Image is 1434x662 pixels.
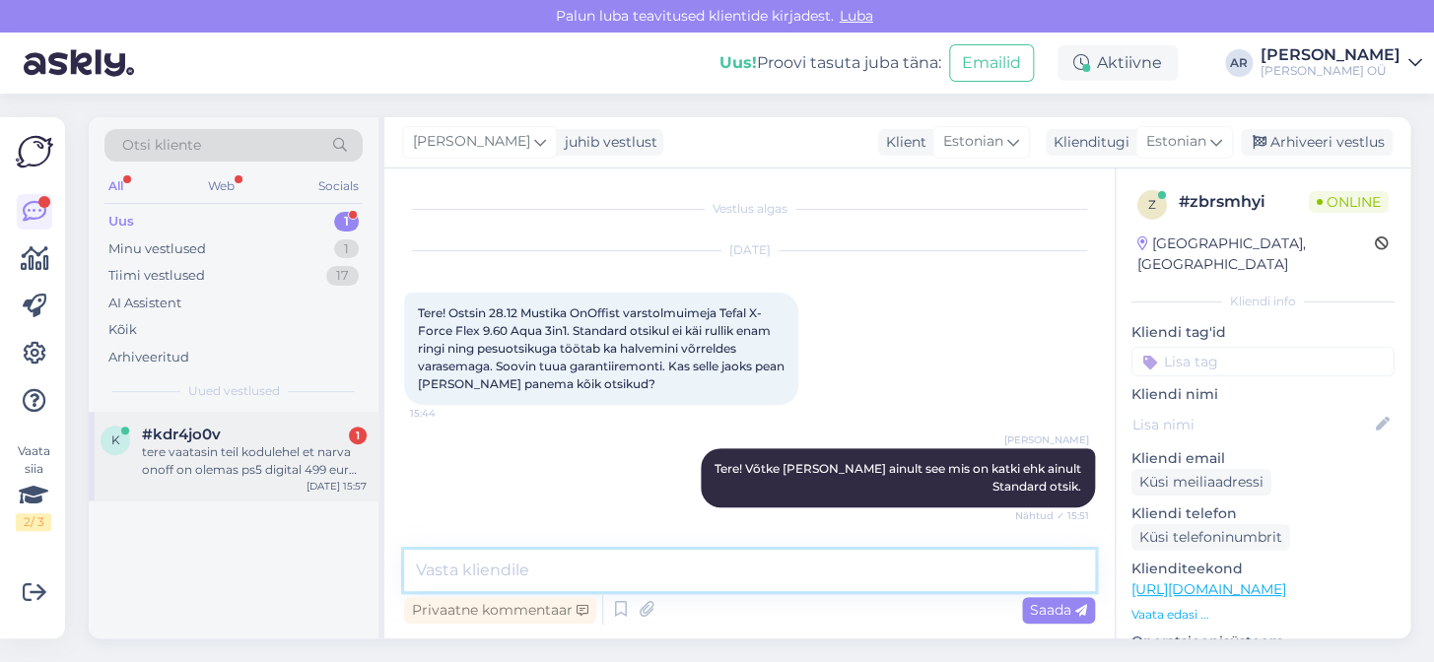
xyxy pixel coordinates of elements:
[1241,129,1393,156] div: Arhiveeri vestlus
[1131,503,1395,524] p: Kliendi telefon
[1131,448,1395,469] p: Kliendi email
[418,305,787,391] span: Tere! Ostsin 28.12 Mustika OnOffist varstolmuimeja Tefal X-Force Flex 9.60 Aqua 3in1. Standard ot...
[1058,45,1178,81] div: Aktiivne
[410,406,484,421] span: 15:44
[108,239,206,259] div: Minu vestlused
[949,44,1034,82] button: Emailid
[1131,606,1395,624] p: Vaata edasi ...
[1131,384,1395,405] p: Kliendi nimi
[108,320,137,340] div: Kõik
[1015,508,1089,523] span: Nähtud ✓ 15:51
[1131,469,1271,496] div: Küsi meiliaadressi
[1148,197,1156,212] span: z
[1225,49,1253,77] div: AR
[111,432,120,447] span: k
[108,294,181,313] div: AI Assistent
[104,173,127,199] div: All
[413,131,530,153] span: [PERSON_NAME]
[1309,191,1389,213] span: Online
[719,53,757,72] b: Uus!
[314,173,363,199] div: Socials
[334,212,359,232] div: 1
[557,132,657,153] div: juhib vestlust
[1131,631,1395,652] p: Operatsioonisüsteem
[16,513,51,531] div: 2 / 3
[715,461,1084,494] span: Tere! Võtke [PERSON_NAME] ainult see mis on katki ehk ainult Standard otsik.
[188,382,280,400] span: Uued vestlused
[1179,190,1309,214] div: # zbrsmhyi
[404,597,596,624] div: Privaatne kommentaar
[142,443,367,479] div: tere vaatasin teil kodulehel et narva onoff on olemas ps5 digital 499 eur 2tk saab ka epoes vormi...
[142,426,221,443] span: #kdr4jo0v
[108,266,205,286] div: Tiimi vestlused
[719,51,941,75] div: Proovi tasuta juba täna:
[122,135,201,156] span: Otsi kliente
[108,212,134,232] div: Uus
[1004,432,1089,447] span: [PERSON_NAME]
[878,132,926,153] div: Klient
[16,442,51,531] div: Vaata siia
[1131,347,1395,376] input: Lisa tag
[204,173,239,199] div: Web
[1131,293,1395,310] div: Kliendi info
[334,239,359,259] div: 1
[307,479,367,494] div: [DATE] 15:57
[1261,47,1400,63] div: [PERSON_NAME]
[1146,131,1206,153] span: Estonian
[1137,233,1375,275] div: [GEOGRAPHIC_DATA], [GEOGRAPHIC_DATA]
[16,133,53,170] img: Askly Logo
[108,348,189,367] div: Arhiveeritud
[326,266,359,286] div: 17
[1132,414,1372,435] input: Lisa nimi
[1030,601,1087,619] span: Saada
[404,200,1095,218] div: Vestlus algas
[404,241,1095,259] div: [DATE]
[1131,559,1395,579] p: Klienditeekond
[349,427,367,444] div: 1
[1046,132,1129,153] div: Klienditugi
[1131,524,1290,551] div: Küsi telefoninumbrit
[834,7,879,25] span: Luba
[1261,47,1422,79] a: [PERSON_NAME][PERSON_NAME] OÜ
[1131,322,1395,343] p: Kliendi tag'id
[1131,580,1286,598] a: [URL][DOMAIN_NAME]
[943,131,1003,153] span: Estonian
[1261,63,1400,79] div: [PERSON_NAME] OÜ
